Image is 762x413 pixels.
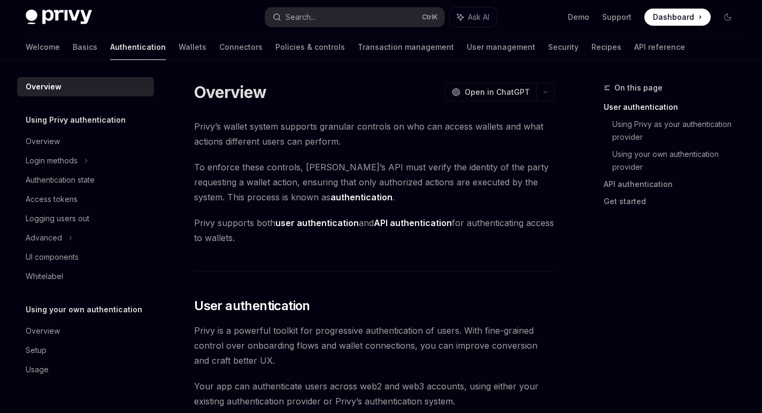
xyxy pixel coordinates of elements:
div: Login methods [26,154,78,167]
button: Open in ChatGPT [445,83,536,101]
a: Authentication state [17,170,154,190]
a: Recipes [591,34,621,60]
a: Access tokens [17,190,154,209]
a: Authentication [110,34,166,60]
span: Privy’s wallet system supports granular controls on who can access wallets and what actions diffe... [194,119,555,149]
a: Logging users out [17,209,154,228]
a: Welcome [26,34,60,60]
a: Setup [17,341,154,360]
a: Connectors [219,34,263,60]
a: Wallets [179,34,206,60]
a: Policies & controls [275,34,345,60]
span: Your app can authenticate users across web2 and web3 accounts, using either your existing authent... [194,379,555,409]
div: Overview [26,325,60,337]
img: dark logo [26,10,92,25]
a: Basics [73,34,97,60]
a: Usage [17,360,154,379]
a: Overview [17,77,154,96]
strong: authentication [330,192,392,202]
a: Dashboard [644,9,711,26]
a: User authentication [604,99,745,116]
a: Using your own authentication provider [612,146,745,176]
a: Get started [604,193,745,210]
span: Privy is a powerful toolkit for progressive authentication of users. With fine-grained control ov... [194,323,555,368]
a: Security [548,34,579,60]
span: To enforce these controls, [PERSON_NAME]’s API must verify the identity of the party requesting a... [194,160,555,205]
div: Logging users out [26,212,89,225]
div: Overview [26,80,61,93]
span: Open in ChatGPT [465,87,530,97]
a: Using Privy as your authentication provider [612,116,745,146]
div: Search... [286,11,315,24]
span: User authentication [194,297,310,314]
a: Whitelabel [17,267,154,286]
div: Setup [26,344,47,357]
h5: Using Privy authentication [26,114,126,126]
span: Ctrl K [422,13,438,21]
div: Advanced [26,231,62,244]
button: Ask AI [450,7,497,27]
a: Overview [17,321,154,341]
h5: Using your own authentication [26,303,142,316]
span: Dashboard [653,12,694,22]
strong: API authentication [374,217,452,228]
button: Toggle dark mode [719,9,736,26]
span: Ask AI [468,12,489,22]
h1: Overview [194,82,266,102]
span: On this page [614,81,663,94]
div: Usage [26,363,49,376]
div: Access tokens [26,193,78,206]
a: User management [467,34,535,60]
a: Support [602,12,632,22]
span: Privy supports both and for authenticating access to wallets. [194,215,555,245]
a: API authentication [604,176,745,193]
strong: user authentication [275,217,359,228]
div: Overview [26,135,60,148]
div: UI components [26,251,79,264]
a: UI components [17,247,154,267]
a: Overview [17,132,154,151]
button: Search...CtrlK [265,7,444,27]
div: Whitelabel [26,270,63,283]
div: Authentication state [26,174,95,186]
a: API reference [634,34,685,60]
a: Transaction management [358,34,454,60]
a: Demo [568,12,589,22]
